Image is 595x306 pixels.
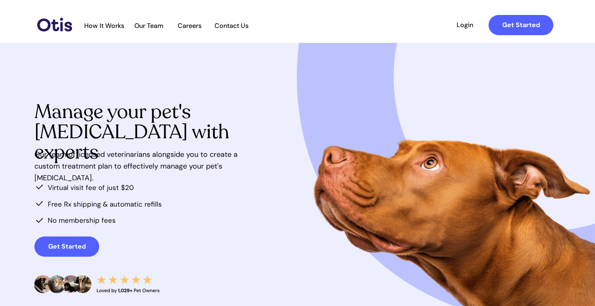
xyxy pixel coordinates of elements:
[48,216,116,225] span: No membership fees
[446,15,483,35] a: Login
[129,22,169,30] a: Our Team
[48,183,134,192] span: Virtual visit fee of just $20
[210,22,253,30] a: Contact Us
[34,236,99,257] a: Get Started
[446,21,483,29] span: Login
[489,15,553,35] a: Get Started
[502,21,540,29] strong: Get Started
[34,99,229,165] span: Manage your pet's [MEDICAL_DATA] with experts
[48,242,86,251] strong: Get Started
[34,150,238,183] span: Our team of licensed veterinarians alongside you to create a custom treatment plan to effectively...
[170,22,209,30] a: Careers
[48,200,162,209] span: Free Rx shipping & automatic refills
[80,22,128,30] a: How It Works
